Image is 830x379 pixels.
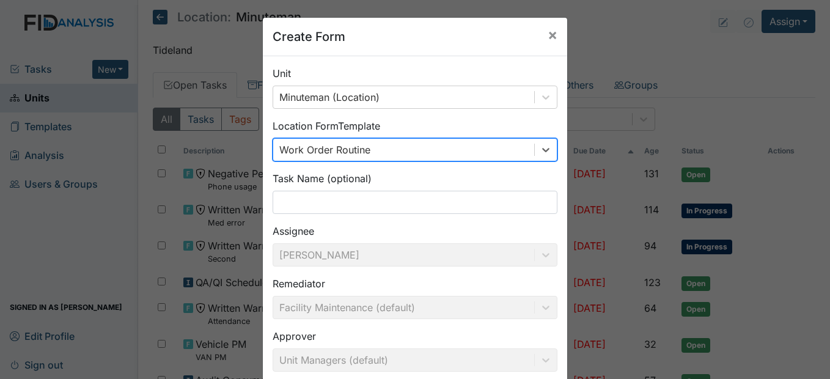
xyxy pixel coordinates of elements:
[273,66,291,81] label: Unit
[279,90,380,105] div: Minuteman (Location)
[279,142,370,157] div: Work Order Routine
[538,18,567,52] button: Close
[273,224,314,238] label: Assignee
[273,171,372,186] label: Task Name (optional)
[273,119,380,133] label: Location Form Template
[548,26,557,43] span: ×
[273,329,316,344] label: Approver
[273,28,345,46] h5: Create Form
[273,276,325,291] label: Remediator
